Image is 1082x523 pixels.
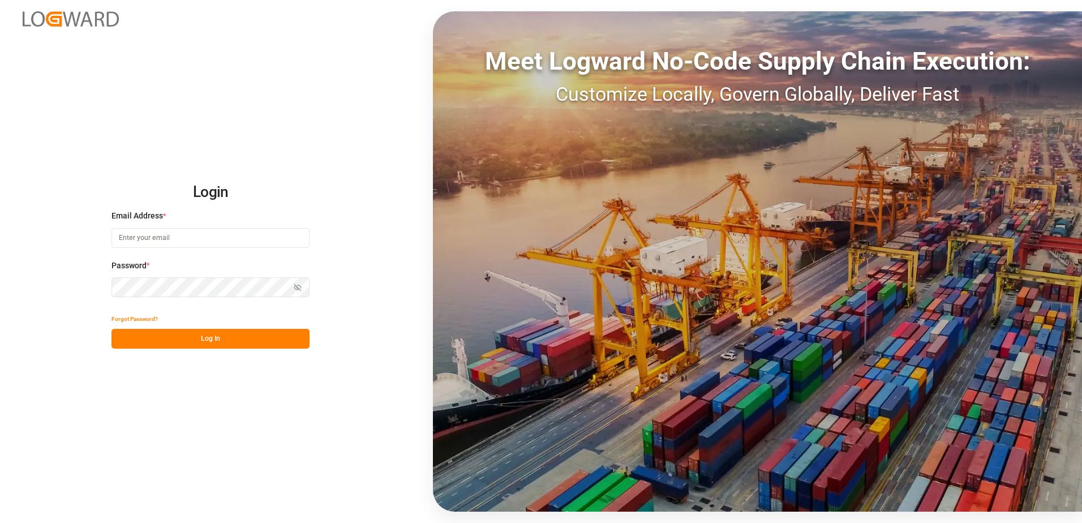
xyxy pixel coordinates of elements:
[111,174,310,211] h2: Login
[433,80,1082,109] div: Customize Locally, Govern Globally, Deliver Fast
[433,42,1082,80] div: Meet Logward No-Code Supply Chain Execution:
[111,309,158,329] button: Forgot Password?
[111,210,163,222] span: Email Address
[23,11,119,27] img: Logward_new_orange.png
[111,260,147,272] span: Password
[111,228,310,248] input: Enter your email
[111,329,310,349] button: Log In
